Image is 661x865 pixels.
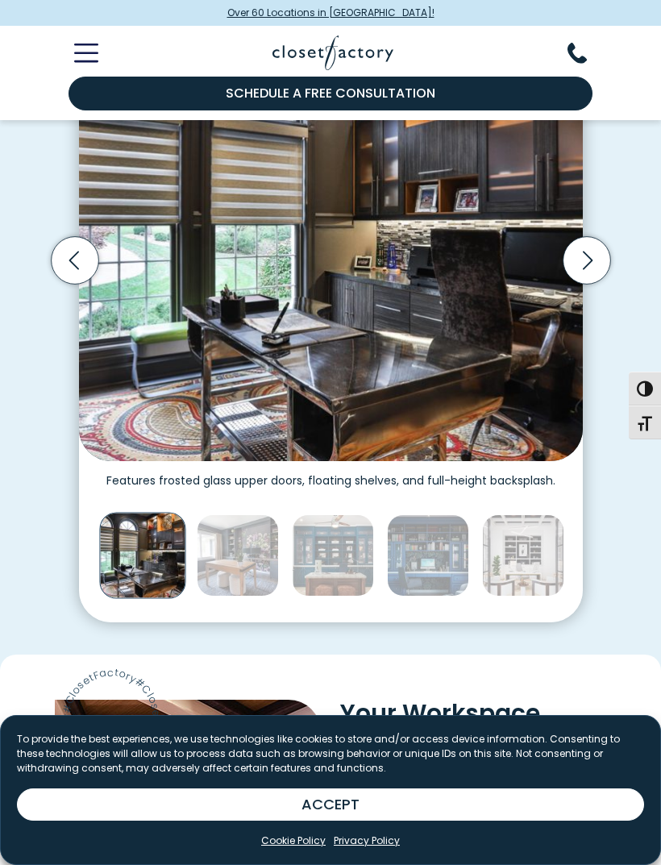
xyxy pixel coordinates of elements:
img: Sophisticated home office with dark wood cabinetry, metallic backsplash, under-cabinet lighting, ... [79,32,583,462]
span: Way [403,713,468,763]
button: Next slide [558,231,616,289]
button: Toggle Font size [629,405,661,439]
img: Custom home office with blue built-ins, glass-front cabinets, adjustable shelving, custom drawer ... [387,514,469,597]
span: Your Workspace, [340,697,547,730]
span: Over 60 Locations in [GEOGRAPHIC_DATA]! [227,6,434,20]
img: Modern home office with floral accent wallpaper, matte charcoal built-ins, and a light oak desk f... [197,514,279,597]
img: Sophisticated home office with dark wood cabinetry, metallic backsplash, under-cabinet lighting, ... [99,512,185,598]
button: Toggle High Contrast [629,372,661,405]
a: Schedule a Free Consultation [69,77,592,110]
button: Previous slide [46,231,104,289]
p: To provide the best experiences, we use technologies like cookies to store and/or access device i... [17,732,644,776]
button: Toggle Mobile Menu [55,44,98,63]
figcaption: Features frosted glass upper doors, floating shelves, and full-height backsplash. [79,461,583,489]
img: Closet Factory Logo [272,35,393,70]
a: Privacy Policy [334,834,400,848]
img: Office wall unit with lower drawers and upper open shelving with black backing. [482,514,564,597]
button: ACCEPT [17,788,644,821]
a: Cookie Policy [261,834,326,848]
img: Built-in blue cabinetry with mesh-front doors and open shelving displays accessories like labeled... [292,514,374,597]
button: Phone Number [567,43,606,64]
